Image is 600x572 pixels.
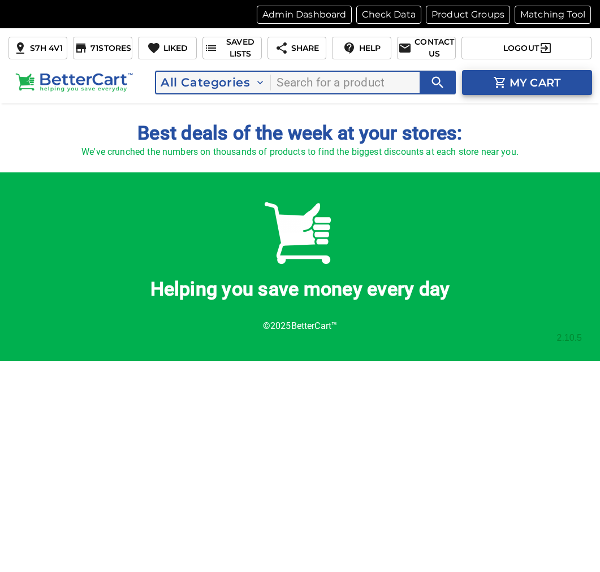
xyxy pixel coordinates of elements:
p: Share [288,42,320,54]
p: Liked [161,42,188,54]
button: Help [332,37,391,59]
button: Logout [461,37,592,59]
div: 2.10.5 [18,333,582,343]
input: search [277,72,455,93]
p: Contact us [412,36,454,60]
p: © 2025 BetterCart™ [18,319,582,333]
button: Saved Lists [202,37,261,59]
h4: Helping you save money every day [18,278,582,301]
button: All Categories [156,72,268,93]
p: Matching Tool [520,8,585,21]
button: Matching Tool [515,6,591,24]
img: Better-Cart-Logo-just-cart-square-500pxwhite-1-300x300.png [258,190,343,275]
button: cart [462,70,592,95]
p: Product Groups [431,8,504,21]
p: Help [356,42,381,54]
button: Share [267,37,326,59]
button: Product Groups [426,6,510,24]
button: S7H 4V1 [8,37,67,59]
button: Admin Dashboard [257,6,352,24]
p: S7H 4V1 [27,42,63,54]
p: Logout [500,42,539,54]
button: Liked [138,37,197,59]
p: Saved Lists [218,36,260,60]
p: 71 Stores [88,42,131,54]
button: Check Data [356,6,421,24]
button: Contact us [397,37,456,59]
button: 71Stores [73,37,132,59]
p: My cart [507,75,561,91]
button: search [423,68,453,98]
img: BC-Logo.png [12,70,136,96]
span: All Categories [161,76,264,89]
p: Check Data [362,8,416,21]
p: Admin Dashboard [262,8,346,21]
